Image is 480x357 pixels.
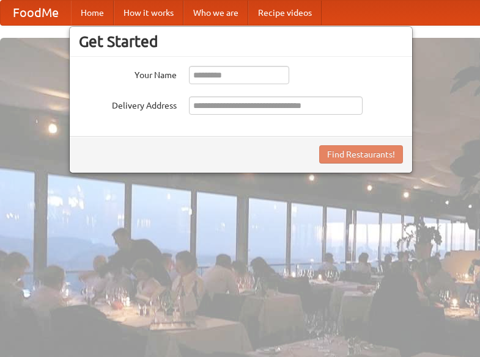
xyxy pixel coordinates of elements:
[79,96,177,112] label: Delivery Address
[71,1,114,25] a: Home
[183,1,248,25] a: Who we are
[79,32,403,51] h3: Get Started
[319,145,403,164] button: Find Restaurants!
[1,1,71,25] a: FoodMe
[248,1,322,25] a: Recipe videos
[114,1,183,25] a: How it works
[79,66,177,81] label: Your Name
